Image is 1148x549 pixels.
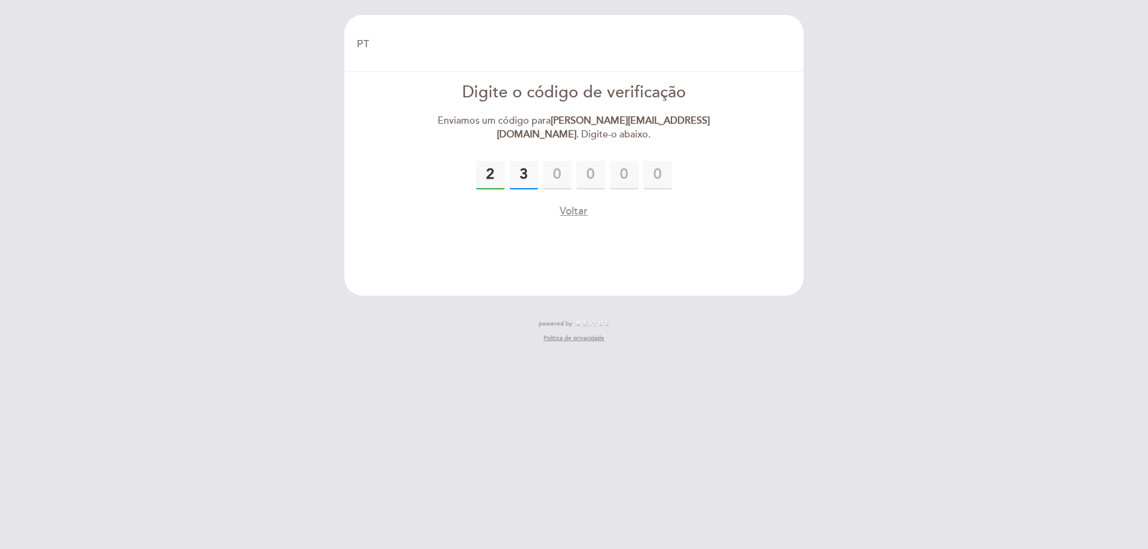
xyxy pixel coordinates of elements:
[643,161,672,189] input: 0
[543,161,572,189] input: 0
[544,334,604,342] a: Política de privacidade
[497,115,710,140] strong: [PERSON_NAME][EMAIL_ADDRESS][DOMAIN_NAME]
[575,321,609,327] img: MEITRE
[576,161,605,189] input: 0
[610,161,639,189] input: 0
[437,81,712,105] div: Digite o código de verificação
[560,204,588,219] button: Voltar
[539,320,572,328] span: powered by
[476,161,505,189] input: 0
[437,114,712,142] div: Enviamos um código para . Digite-o abaixo.
[509,161,538,189] input: 0
[539,320,609,328] a: powered by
